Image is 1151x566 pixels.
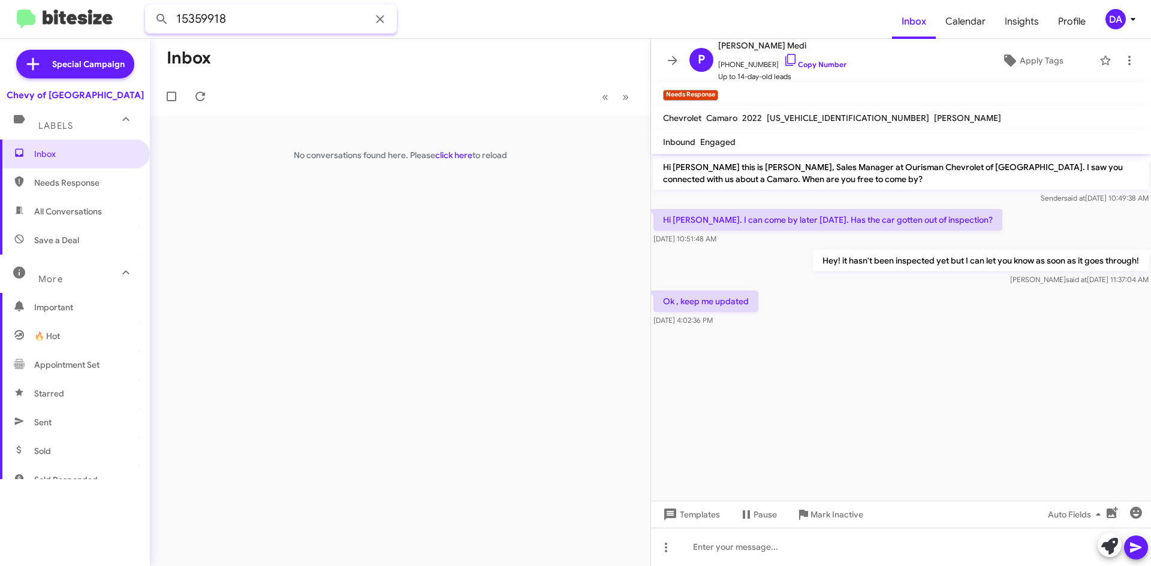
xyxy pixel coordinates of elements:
[1048,504,1105,525] span: Auto Fields
[718,38,846,53] span: [PERSON_NAME] Medi
[698,50,705,69] span: P
[706,113,737,123] span: Camaro
[1066,275,1087,284] span: said at
[1095,9,1138,29] button: DA
[38,274,63,284] span: More
[34,445,51,457] span: Sold
[1010,275,1149,284] span: [PERSON_NAME] [DATE] 11:37:04 AM
[813,250,1149,271] p: Hey! it hasn't been inspected yet but I can let you know as soon as it goes through!
[7,89,144,101] div: Chevy of [GEOGRAPHIC_DATA]
[663,137,695,147] span: Inbound
[653,316,713,325] span: [DATE] 4:02:36 PM
[1041,193,1149,202] span: Sender [DATE] 10:49:38 AM
[663,113,701,123] span: Chevrolet
[653,234,716,243] span: [DATE] 10:51:48 AM
[34,330,60,342] span: 🔥 Hot
[653,290,758,312] p: Ok , keep me updated
[653,156,1149,190] p: Hi [PERSON_NAME] this is [PERSON_NAME], Sales Manager at Ourisman Chevrolet of [GEOGRAPHIC_DATA]....
[995,4,1048,39] a: Insights
[1105,9,1126,29] div: DA
[34,388,64,399] span: Starred
[622,89,629,104] span: »
[52,58,125,70] span: Special Campaign
[663,90,718,101] small: Needs Response
[167,49,211,68] h1: Inbox
[1048,4,1095,39] a: Profile
[145,5,397,34] input: Search
[595,84,636,109] nav: Page navigation example
[1038,504,1115,525] button: Auto Fields
[1020,50,1063,71] span: Apply Tags
[661,504,720,525] span: Templates
[34,359,100,371] span: Appointment Set
[742,113,762,123] span: 2022
[34,416,52,428] span: Sent
[936,4,995,39] a: Calendar
[595,84,616,109] button: Previous
[700,137,736,147] span: Engaged
[718,53,846,71] span: [PHONE_NUMBER]
[34,234,79,246] span: Save a Deal
[34,177,136,189] span: Needs Response
[718,71,846,83] span: Up to 14-day-old leads
[754,504,777,525] span: Pause
[615,84,636,109] button: Next
[34,301,136,313] span: Important
[602,89,608,104] span: «
[934,113,1001,123] span: [PERSON_NAME]
[651,504,730,525] button: Templates
[784,60,846,69] a: Copy Number
[435,150,472,161] a: click here
[971,50,1093,71] button: Apply Tags
[34,205,102,217] span: All Conversations
[810,504,863,525] span: Mark Inactive
[38,120,73,131] span: Labels
[16,50,134,78] a: Special Campaign
[1064,193,1085,202] span: said at
[150,149,650,161] p: No conversations found here. Please to reload
[730,504,787,525] button: Pause
[787,504,873,525] button: Mark Inactive
[653,209,1002,231] p: Hi [PERSON_NAME]. I can come by later [DATE]. Has the car gotten out of inspection?
[34,148,136,160] span: Inbox
[767,113,929,123] span: [US_VEHICLE_IDENTIFICATION_NUMBER]
[892,4,936,39] a: Inbox
[34,474,98,486] span: Sold Responded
